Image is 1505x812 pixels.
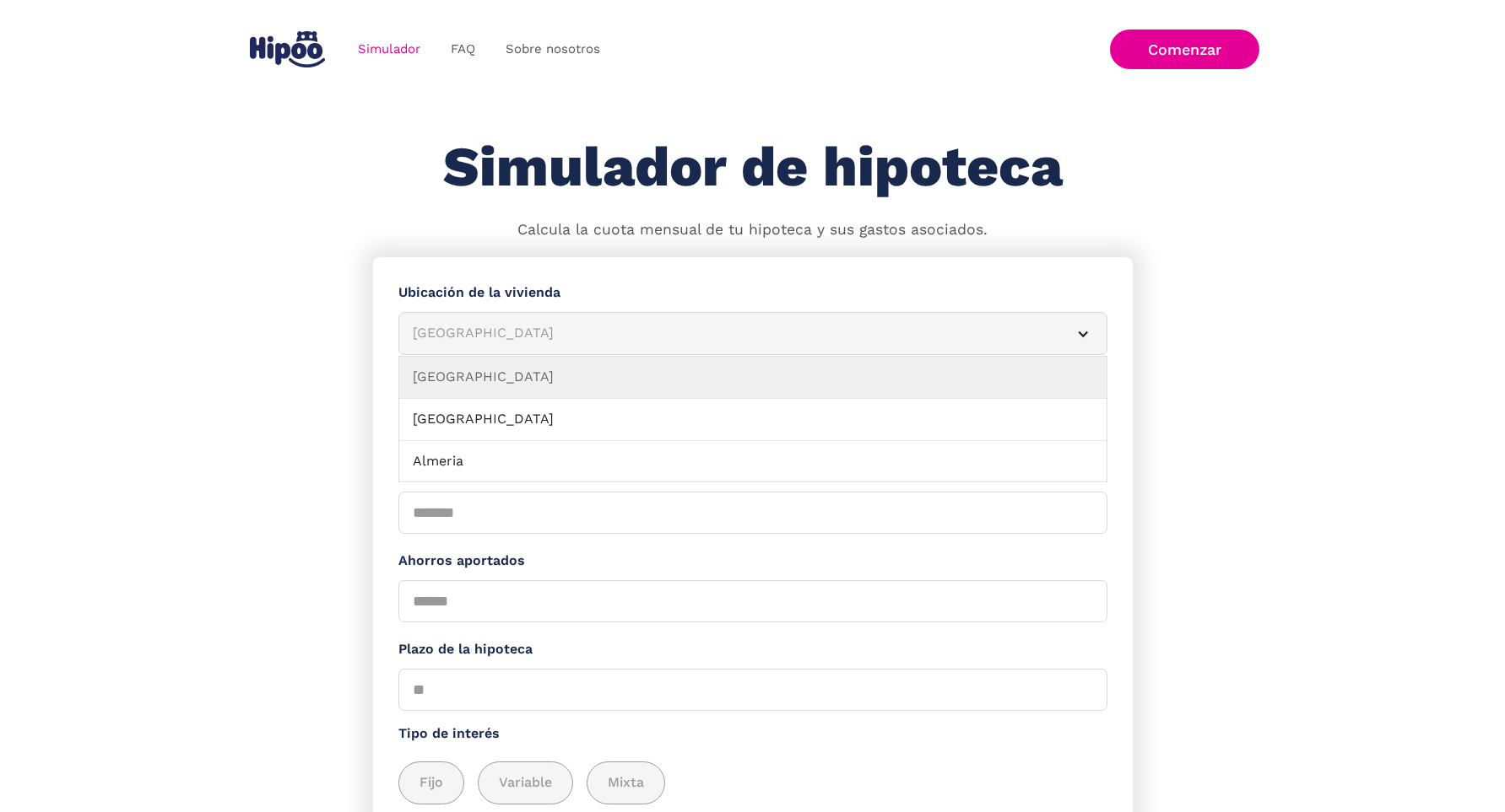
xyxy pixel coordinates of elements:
h1: Simulador de hipoteca [443,137,1063,198]
span: Fijo [420,772,443,793]
a: [GEOGRAPHIC_DATA] [399,357,1107,399]
a: Comenzar [1110,30,1259,69]
label: Plazo de la hipoteca [398,639,1107,660]
a: Simulador [343,33,436,66]
a: [GEOGRAPHIC_DATA] [399,399,1107,441]
div: [GEOGRAPHIC_DATA] [413,323,1053,344]
span: Variable [499,772,552,793]
p: Calcula la cuota mensual de tu hipoteca y sus gastos asociados. [517,219,988,241]
article: [GEOGRAPHIC_DATA] [398,312,1107,355]
label: Ahorros aportados [398,551,1107,572]
label: Ubicación de la vivienda [398,282,1107,304]
a: home [246,24,329,74]
label: Tipo de interés [398,723,1107,745]
span: Mixta [608,772,644,793]
a: Almeria [399,441,1107,483]
a: Sobre nosotros [490,33,615,66]
a: FAQ [436,33,490,66]
nav: [GEOGRAPHIC_DATA] [398,356,1107,482]
div: add_description_here [398,761,1107,804]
